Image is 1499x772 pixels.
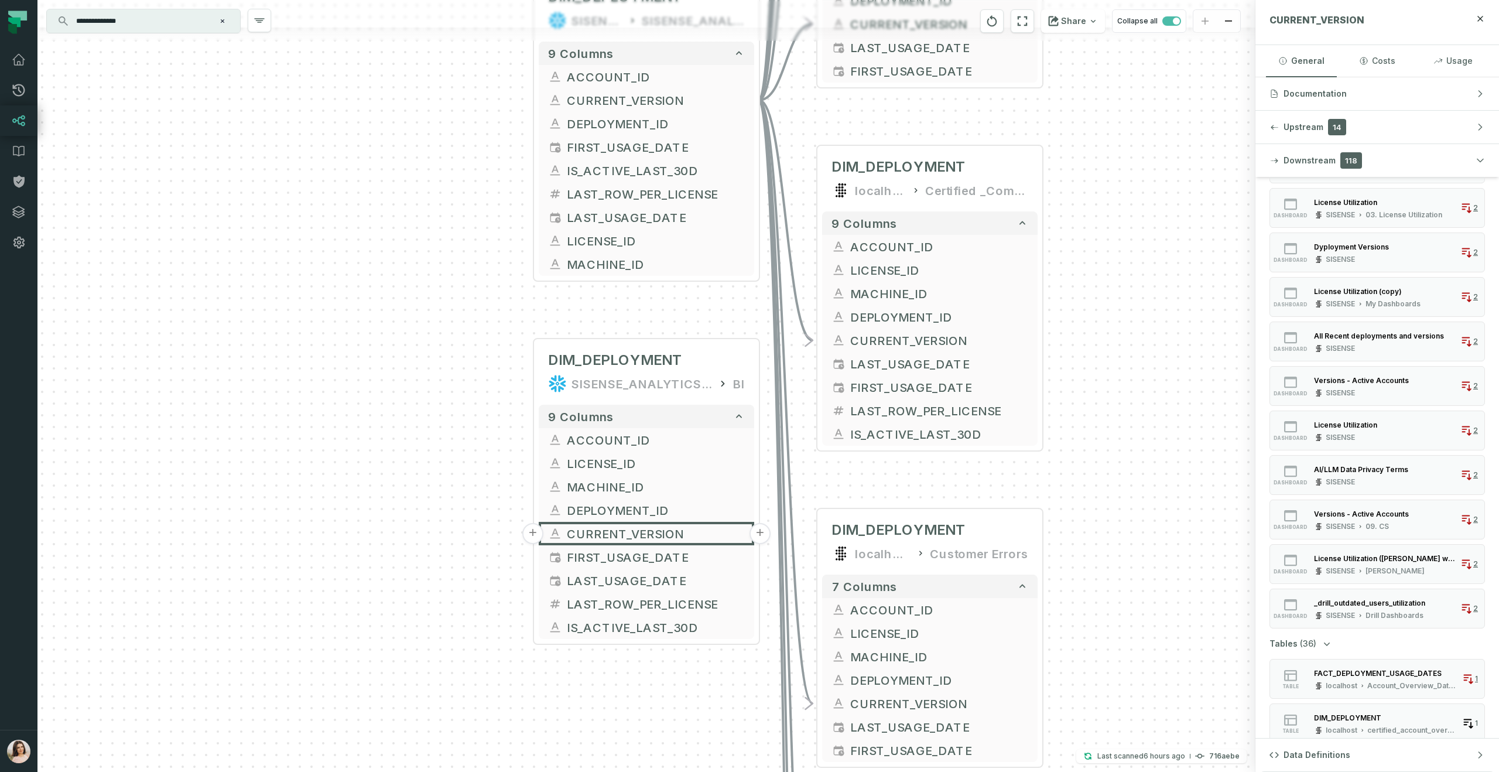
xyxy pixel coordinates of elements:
span: CURRENT_VERSION [567,91,745,109]
div: SISENSE [1326,611,1355,620]
div: SISENSE [1326,522,1355,531]
button: Share [1041,9,1105,33]
button: dashboardSISENSE[PERSON_NAME]2 [1269,544,1485,584]
span: FIRST_USAGE_DATE [850,62,1028,80]
span: integer [548,597,562,611]
div: certified_account_overview [1367,726,1457,735]
div: SISENSE [1326,344,1355,353]
div: SISENSE [1326,388,1355,398]
span: dashboard [1274,213,1308,218]
div: DIM_DEPLOYMENT [1314,713,1381,722]
span: ACCOUNT_ID [850,601,1028,619]
span: date [548,140,562,154]
span: string [831,263,846,277]
button: LICENSE_ID [539,452,754,475]
div: SISENSE [1326,210,1355,220]
span: date [831,743,846,757]
button: LICENSE_ID [539,229,754,252]
span: date [831,40,846,54]
span: 2 [1473,470,1478,480]
span: date [831,720,846,734]
span: date [548,210,562,224]
button: Last scanned[DATE] 04:35:40716aebe [1076,749,1247,763]
span: LAST_USAGE_DATE [567,572,745,589]
span: CURRENT_VERSION [567,525,745,542]
button: dashboardSISENSE2 [1269,233,1485,272]
button: tablelocalhostAccount_Overview_Datamodel1 [1269,659,1485,699]
span: string [831,240,846,254]
button: Usage [1418,45,1488,77]
span: 9 columns [548,46,614,60]
span: CURRENT_VERSION [850,695,1028,712]
span: 9 columns [548,409,614,423]
span: dashboard [1274,391,1308,397]
span: LAST_ROW_PER_LICENSE [567,595,745,613]
button: FIRST_USAGE_DATE [539,135,754,159]
span: 118 [1340,152,1362,169]
button: DEPLOYMENT_ID [822,305,1038,329]
div: AI/LLM Data Privacy Terms [1314,465,1408,474]
span: dashboard [1274,302,1308,308]
span: string [548,257,562,271]
span: 2 [1473,426,1478,435]
span: integer [548,187,562,201]
span: LICENSE_ID [567,232,745,250]
span: string [831,286,846,300]
span: 2 [1473,248,1478,257]
span: FIRST_USAGE_DATE [567,138,745,156]
span: LAST_USAGE_DATE [567,209,745,226]
span: dashboard [1274,613,1308,619]
button: + [749,523,771,544]
button: Upstream14 [1255,111,1499,144]
img: avatar of Kateryna Viflinzider [7,740,30,763]
span: string [548,117,562,131]
span: ACCOUNT_ID [567,431,745,449]
button: ACCOUNT_ID [822,598,1038,621]
div: License Utilization [1314,421,1377,429]
button: CURRENT_VERSION [822,692,1038,715]
span: string [831,673,846,687]
div: Dyployment Versions [1314,242,1389,251]
span: LICENSE_ID [567,455,745,472]
button: General [1266,45,1337,77]
span: DIM_DEPLOYMENT [831,158,966,176]
p: Last scanned [1097,750,1185,762]
button: FIRST_USAGE_DATE [822,739,1038,762]
span: dashboard [1274,435,1308,441]
button: dashboardSISENSE09. CS2 [1269,500,1485,539]
div: Versions - Active Accounts [1314,510,1409,518]
button: LAST_ROW_PER_LICENSE [539,592,754,616]
button: CURRENT_VERSION [822,329,1038,352]
button: zoom out [1217,10,1240,33]
button: Costs [1341,45,1412,77]
span: dashboard [1274,346,1308,352]
span: DEPLOYMENT_ID [850,671,1028,689]
span: LAST_USAGE_DATE [850,355,1028,373]
span: string [831,603,846,617]
span: string [831,427,846,441]
span: string [831,696,846,710]
span: table [1282,684,1299,689]
button: ACCOUNT_ID [539,428,754,452]
button: ACCOUNT_ID [822,235,1038,258]
button: DEPLOYMENT_ID [539,498,754,522]
span: LICENSE_ID [850,624,1028,642]
span: 9 columns [831,216,897,230]
button: CURRENT_VERSION [539,522,754,545]
span: FIRST_USAGE_DATE [850,742,1028,759]
span: LAST_USAGE_DATE [850,718,1028,736]
span: 2 [1473,604,1478,613]
span: 2 [1473,515,1478,524]
span: 2 [1473,559,1478,569]
button: MACHINE_ID [539,252,754,276]
g: Edge from 696f59c4001ced45494e131a132aba52 to 7420a1629d887501a303d6b15168bfaf [759,100,813,340]
span: string [548,93,562,107]
span: DIM_DEPLOYMENT [548,351,683,370]
span: LAST_ROW_PER_LICENSE [850,402,1028,419]
span: 2 [1473,337,1478,346]
span: DEPLOYMENT_ID [850,308,1028,326]
span: CURRENT_VERSION [1269,14,1364,26]
button: FIRST_USAGE_DATE [822,59,1038,83]
button: LAST_USAGE_DATE [539,206,754,229]
button: dashboardSISENSE03. License Utilization2 [1269,188,1485,228]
